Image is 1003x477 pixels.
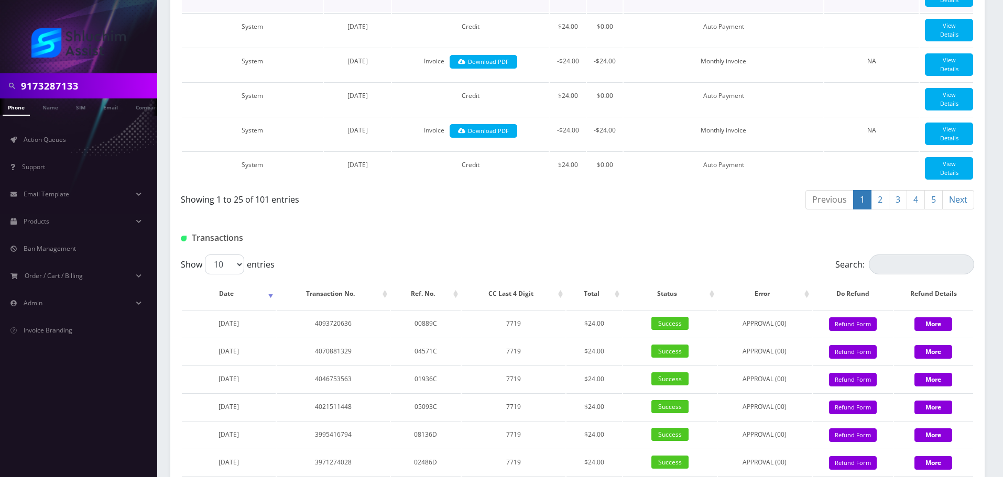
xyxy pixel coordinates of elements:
a: 4 [907,190,925,209]
button: More [914,373,952,386]
input: Search: [869,254,974,274]
td: 4021511448 [277,393,389,420]
td: Auto Payment [624,13,823,47]
td: 4093720636 [277,310,389,337]
label: Show entries [181,254,275,274]
td: 7719 [462,393,566,420]
td: -$24.00 [550,48,586,81]
span: Support [22,162,45,171]
td: -$24.00 [587,117,623,150]
a: 2 [871,190,889,209]
td: $24.00 [566,393,622,420]
span: [DATE] [219,458,239,467]
td: 00889C [391,310,461,337]
td: $24.00 [550,151,586,185]
span: Success [651,456,689,469]
td: $0.00 [587,151,623,185]
th: Status: activate to sort column ascending [623,279,717,309]
td: Invoice [392,117,549,150]
button: More [914,345,952,359]
td: 05093C [391,393,461,420]
td: -$24.00 [587,48,623,81]
span: Success [651,317,689,330]
td: 7719 [462,449,566,475]
div: Showing 1 to 25 of 101 entries [181,189,570,206]
a: View Details [925,88,973,110]
button: Refund Form [829,401,877,415]
a: Email [98,98,123,115]
button: More [914,428,952,442]
td: $0.00 [587,82,623,116]
span: Success [651,345,689,358]
span: Action Queues [24,135,66,144]
span: [DATE] [347,160,368,169]
label: Search: [835,254,974,274]
th: CC Last 4 Digit: activate to sort column ascending [462,279,566,309]
a: View Details [925,53,973,76]
td: Auto Payment [624,151,823,185]
input: Search in Company [21,76,155,96]
button: More [914,401,952,414]
span: Ban Management [24,244,76,253]
span: [DATE] [219,402,239,411]
td: Monthly invoice [624,117,823,150]
td: 01936C [391,365,461,392]
span: [DATE] [347,57,368,65]
td: Credit [392,82,549,116]
td: 7719 [462,310,566,337]
a: SIM [71,98,91,115]
td: $24.00 [566,449,622,475]
span: [DATE] [219,319,239,328]
td: $24.00 [566,310,622,337]
a: Previous [805,190,854,209]
a: 1 [853,190,871,209]
td: NA [824,48,919,81]
a: View Details [925,19,973,41]
span: [DATE] [347,22,368,31]
td: $24.00 [550,82,586,116]
td: APPROVAL (00) [718,393,812,420]
td: System [182,117,323,150]
a: Name [37,98,63,115]
th: Do Refund [813,279,893,309]
td: 02486D [391,449,461,475]
button: Refund Form [829,345,877,359]
span: [DATE] [219,374,239,383]
a: Download PDF [450,124,517,138]
td: Credit [392,13,549,47]
button: Refund Form [829,456,877,470]
td: APPROVAL (00) [718,310,812,337]
td: Credit [392,151,549,185]
a: Company [130,98,166,115]
img: Transactions [181,236,187,241]
img: Shluchim Assist [31,28,126,58]
span: Email Template [24,190,69,198]
td: APPROVAL (00) [718,421,812,448]
td: Monthly invoice [624,48,823,81]
td: APPROVAL (00) [718,365,812,392]
span: Invoice Branding [24,326,72,335]
td: 7719 [462,421,566,448]
th: Ref. No.: activate to sort column ascending [391,279,461,309]
td: $0.00 [587,13,623,47]
th: Error: activate to sort column ascending [718,279,812,309]
a: View Details [925,157,973,180]
th: Refund Details [894,279,973,309]
a: Download PDF [450,55,517,69]
span: Admin [24,298,42,307]
a: View Details [925,123,973,145]
button: Refund Form [829,428,877,442]
th: Transaction No.: activate to sort column ascending [277,279,389,309]
td: 4070881329 [277,338,389,364]
a: 5 [924,190,943,209]
button: More [914,456,952,470]
th: Total: activate to sort column ascending [566,279,622,309]
button: More [914,317,952,331]
select: Showentries [205,254,244,274]
td: $24.00 [566,421,622,448]
td: APPROVAL (00) [718,449,812,475]
h1: Transactions [181,233,435,243]
td: 3971274028 [277,449,389,475]
a: Next [942,190,974,209]
td: Auto Payment [624,82,823,116]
